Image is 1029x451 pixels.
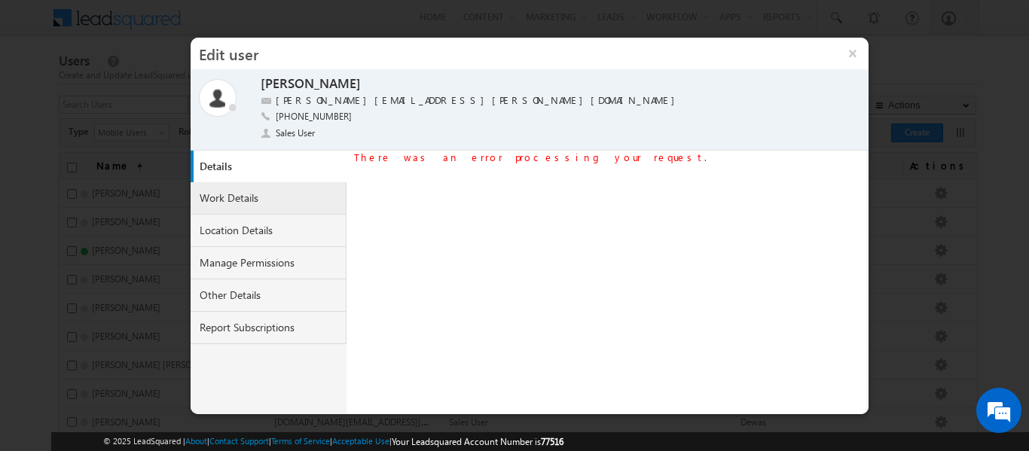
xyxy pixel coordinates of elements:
a: Manage Permissions [191,247,347,279]
span: © 2025 LeadSquared | | | | | [103,434,563,449]
span: 77516 [541,436,563,447]
span: Sales User [276,126,316,140]
a: Acceptable Use [332,436,389,446]
h3: Edit user [191,38,837,69]
a: Report Subscriptions [191,312,347,344]
span: Your Leadsquared Account Number is [392,436,563,447]
a: Work Details [191,182,347,215]
a: Location Details [191,215,347,247]
textarea: Type your message and hit 'Enter' [20,139,275,335]
label: [PERSON_NAME][EMAIL_ADDRESS][PERSON_NAME][DOMAIN_NAME] [276,93,682,108]
button: × [837,38,869,69]
a: About [185,436,207,446]
span: [PHONE_NUMBER] [276,110,352,125]
a: Details [194,151,350,183]
div: There was an error processing your request. [354,151,866,164]
em: Start Chat [205,348,273,368]
a: Contact Support [209,436,269,446]
div: Minimize live chat window [247,8,283,44]
label: [PERSON_NAME] [261,75,361,93]
div: Chat with us now [78,79,253,99]
a: Other Details [191,279,347,312]
img: d_60004797649_company_0_60004797649 [26,79,63,99]
a: Terms of Service [271,436,330,446]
